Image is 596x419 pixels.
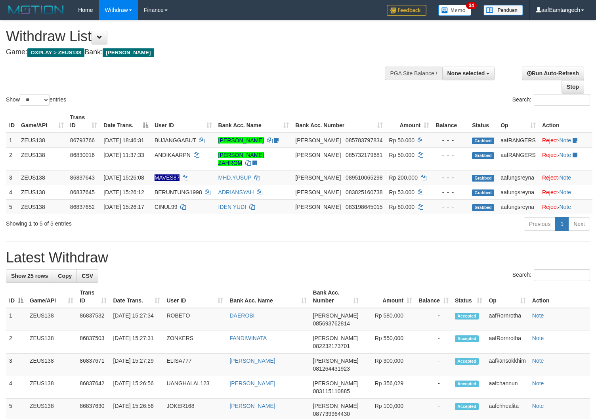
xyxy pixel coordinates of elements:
button: None selected [442,67,495,80]
td: 1 [6,133,18,148]
td: · [539,133,592,148]
th: Trans ID: activate to sort column ascending [67,110,100,133]
td: 5 [6,199,18,214]
th: Balance [432,110,469,133]
td: ZEUS138 [18,199,67,214]
th: ID [6,110,18,133]
span: CSV [82,273,93,279]
a: [PERSON_NAME] ZAHROM [218,152,264,166]
td: 86837503 [76,331,110,354]
a: Copy [53,269,77,283]
td: - [415,354,452,376]
th: Balance: activate to sort column ascending [415,285,452,308]
th: Game/API: activate to sort column ascending [18,110,67,133]
td: 86837642 [76,376,110,399]
th: Status [469,110,497,133]
td: ROBETO [163,308,226,331]
a: MHD.YUSUP [218,174,252,181]
td: aafungsreyna [497,170,539,185]
span: Nama rekening ada tanda titik/strip, harap diedit [155,174,180,181]
td: aafRornrotha [485,308,529,331]
span: Rp 200.000 [389,174,418,181]
td: - [415,331,452,354]
th: Trans ID: activate to sort column ascending [76,285,110,308]
h1: Withdraw List [6,29,390,44]
span: Grabbed [472,175,494,182]
a: Show 25 rows [6,269,53,283]
td: ZEUS138 [27,331,76,354]
th: Bank Acc. Name: activate to sort column ascending [215,110,292,133]
div: - - - [436,188,466,196]
td: aafungsreyna [497,199,539,214]
td: [DATE] 15:26:56 [110,376,163,399]
td: Rp 550,000 [362,331,415,354]
span: [DATE] 18:46:31 [103,137,144,143]
span: Accepted [455,403,479,410]
td: 86837671 [76,354,110,376]
th: Date Trans.: activate to sort column descending [100,110,151,133]
th: Action [539,110,592,133]
span: Rp 50.000 [389,152,415,158]
span: Copy 081264431923 to clipboard [313,365,350,372]
td: aafRornrotha [485,331,529,354]
a: Note [532,403,544,409]
span: Copy 085783797834 to clipboard [346,137,382,143]
input: Search: [534,269,590,281]
td: 2 [6,147,18,170]
td: aafRANGERS [497,133,539,148]
td: aafkansokkhim [485,354,529,376]
td: 3 [6,170,18,185]
span: BERUNTUNG1998 [155,189,202,195]
a: 1 [555,217,569,231]
label: Search: [512,269,590,281]
span: Copy 083115110885 to clipboard [313,388,350,394]
span: Grabbed [472,204,494,211]
td: [DATE] 15:27:29 [110,354,163,376]
td: [DATE] 15:27:31 [110,331,163,354]
span: Copy 082232173701 to clipboard [313,343,350,349]
a: Previous [524,217,556,231]
span: Grabbed [472,152,494,159]
span: Rp 80.000 [389,204,415,210]
a: [PERSON_NAME] [229,358,275,364]
a: DAEROBI [229,312,254,319]
th: User ID: activate to sort column ascending [163,285,226,308]
a: Note [559,189,571,195]
span: [DATE] 15:26:08 [103,174,144,181]
span: Copy 083198645015 to clipboard [346,204,382,210]
td: - [415,376,452,399]
span: 86837652 [70,204,95,210]
a: [PERSON_NAME] [229,403,275,409]
span: [PERSON_NAME] [295,204,341,210]
div: - - - [436,136,466,144]
span: 86837645 [70,189,95,195]
span: 34 [466,2,477,9]
td: ZEUS138 [27,354,76,376]
span: 86793766 [70,137,95,143]
span: [PERSON_NAME] [313,380,359,386]
span: Accepted [455,358,479,365]
span: Rp 50.000 [389,137,415,143]
td: Rp 356,029 [362,376,415,399]
a: Reject [542,152,558,158]
th: Action [529,285,590,308]
img: Feedback.jpg [387,5,426,16]
th: User ID: activate to sort column ascending [151,110,215,133]
div: - - - [436,151,466,159]
th: Bank Acc. Number: activate to sort column ascending [310,285,362,308]
span: [DATE] 11:37:33 [103,152,144,158]
div: Showing 1 to 5 of 5 entries [6,216,243,228]
a: FANDIWINATA [229,335,267,341]
th: Op: activate to sort column ascending [497,110,539,133]
span: [PERSON_NAME] [295,189,341,195]
td: aafungsreyna [497,185,539,199]
a: Stop [562,80,584,94]
h4: Game: Bank: [6,48,390,56]
span: [PERSON_NAME] [103,48,154,57]
a: Reject [542,174,558,181]
span: Copy 083825160738 to clipboard [346,189,382,195]
span: [PERSON_NAME] [313,358,359,364]
input: Search: [534,94,590,106]
span: [PERSON_NAME] [313,312,359,319]
td: · [539,185,592,199]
